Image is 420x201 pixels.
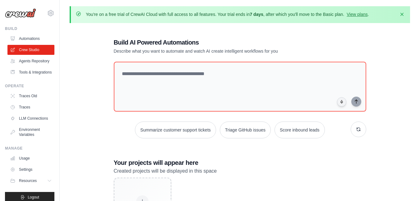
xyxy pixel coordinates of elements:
[28,195,39,200] span: Logout
[7,56,54,66] a: Agents Repository
[5,26,54,31] div: Build
[5,8,36,18] img: Logo
[7,45,54,55] a: Crew Studio
[19,178,37,183] span: Resources
[7,67,54,77] a: Tools & Integrations
[250,12,263,17] strong: 7 days
[275,122,325,138] button: Score inbound leads
[347,12,367,17] a: View plans
[7,91,54,101] a: Traces Old
[135,122,216,138] button: Summarize customer support tickets
[7,34,54,44] a: Automations
[7,165,54,175] a: Settings
[114,167,366,175] p: Created projects will be displayed in this space
[7,113,54,123] a: LLM Connections
[114,158,366,167] h3: Your projects will appear here
[5,146,54,151] div: Manage
[7,176,54,186] button: Resources
[86,11,369,17] p: You're on a free trial of CrewAI Cloud with full access to all features. Your trial ends in , aft...
[5,84,54,89] div: Operate
[7,153,54,163] a: Usage
[7,125,54,140] a: Environment Variables
[7,102,54,112] a: Traces
[337,97,346,107] button: Click to speak your automation idea
[114,38,323,47] h1: Build AI Powered Automations
[220,122,271,138] button: Triage GitHub issues
[351,122,366,137] button: Get new suggestions
[114,48,323,54] p: Describe what you want to automate and watch AI create intelligent workflows for you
